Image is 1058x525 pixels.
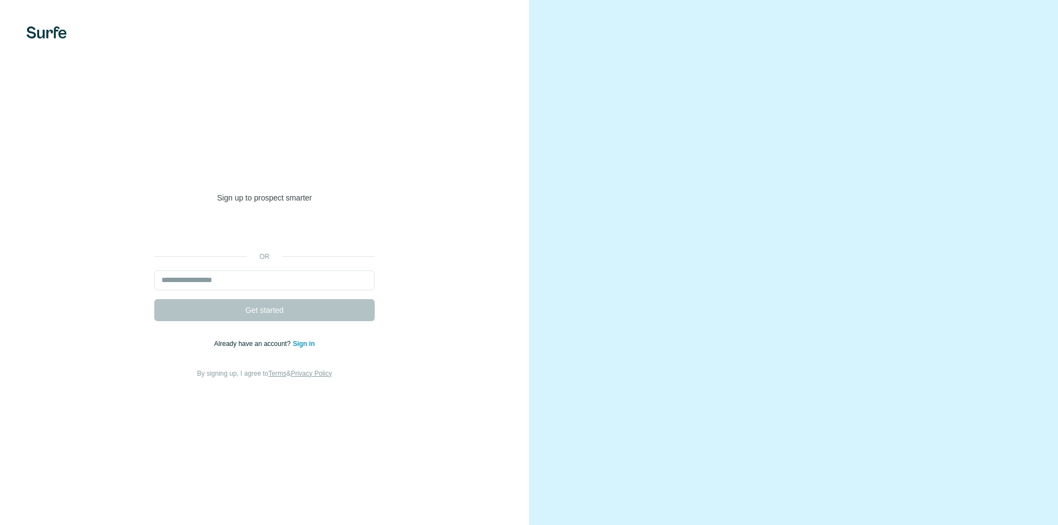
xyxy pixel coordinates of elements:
span: Already have an account? [214,340,293,348]
a: Privacy Policy [291,370,332,377]
h1: Welcome to [GEOGRAPHIC_DATA] [154,146,375,190]
a: Terms [268,370,287,377]
span: By signing up, I agree to & [197,370,332,377]
img: Surfe's logo [26,26,67,39]
p: or [247,252,282,262]
a: Sign in [293,340,315,348]
iframe: Sign in with Google Button [149,220,380,244]
p: Sign up to prospect smarter [154,192,375,203]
